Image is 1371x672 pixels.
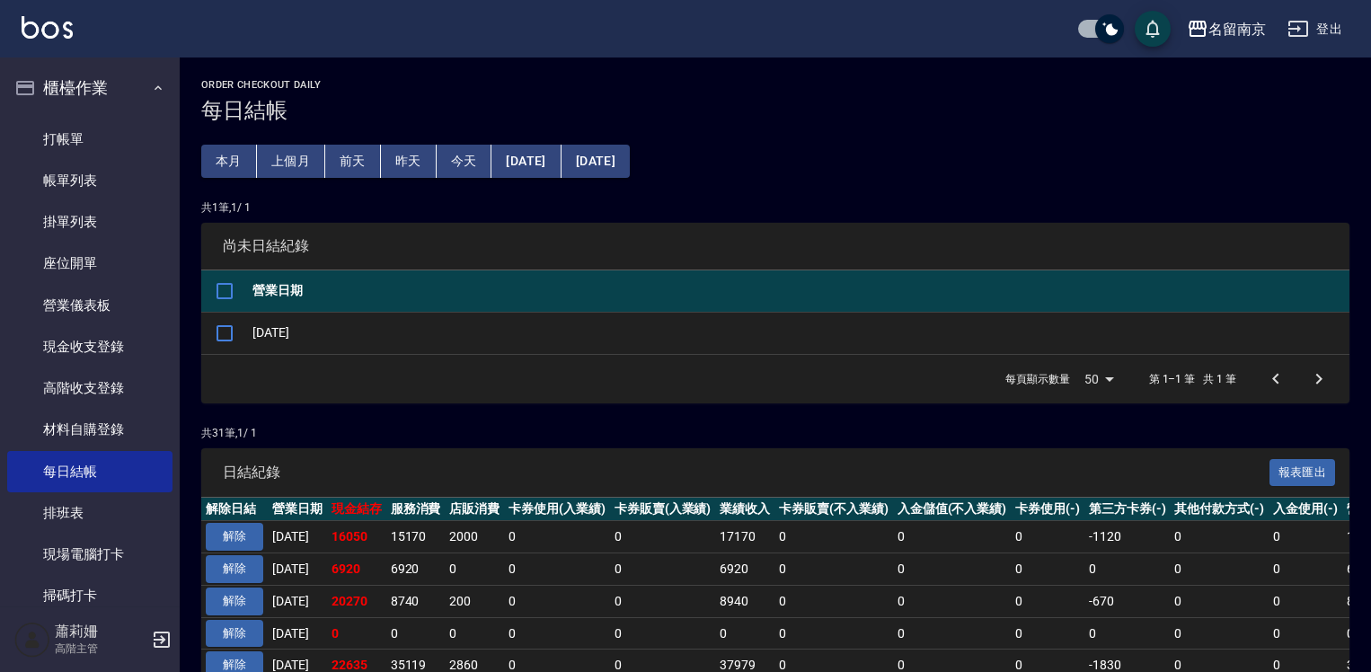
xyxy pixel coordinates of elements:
[774,617,893,650] td: 0
[223,464,1269,482] span: 日結紀錄
[7,409,172,450] a: 材料自購登錄
[437,145,492,178] button: 今天
[206,620,263,648] button: 解除
[327,553,386,586] td: 6920
[14,622,50,658] img: Person
[201,145,257,178] button: 本月
[7,367,172,409] a: 高階收支登錄
[1084,553,1171,586] td: 0
[774,585,893,617] td: 0
[1005,371,1070,387] p: 每頁顯示數量
[201,98,1349,123] h3: 每日結帳
[1077,355,1120,403] div: 50
[327,498,386,521] th: 現金結存
[248,270,1349,313] th: 營業日期
[7,534,172,575] a: 現場電腦打卡
[1269,463,1336,480] a: 報表匯出
[1084,521,1171,553] td: -1120
[1011,585,1084,617] td: 0
[7,285,172,326] a: 營業儀表板
[1084,617,1171,650] td: 0
[7,201,172,243] a: 掛單列表
[327,521,386,553] td: 16050
[268,585,327,617] td: [DATE]
[7,451,172,492] a: 每日結帳
[1084,585,1171,617] td: -670
[893,553,1012,586] td: 0
[445,521,504,553] td: 2000
[774,553,893,586] td: 0
[257,145,325,178] button: 上個月
[206,588,263,615] button: 解除
[562,145,630,178] button: [DATE]
[201,498,268,521] th: 解除日結
[1208,18,1266,40] div: 名留南京
[1170,585,1269,617] td: 0
[504,498,610,521] th: 卡券使用(入業績)
[504,585,610,617] td: 0
[1280,13,1349,46] button: 登出
[268,553,327,586] td: [DATE]
[1011,521,1084,553] td: 0
[610,617,716,650] td: 0
[1180,11,1273,48] button: 名留南京
[1135,11,1171,47] button: save
[715,498,774,521] th: 業績收入
[386,617,446,650] td: 0
[1011,553,1084,586] td: 0
[206,555,263,583] button: 解除
[7,160,172,201] a: 帳單列表
[1170,521,1269,553] td: 0
[610,521,716,553] td: 0
[22,16,73,39] img: Logo
[610,553,716,586] td: 0
[206,523,263,551] button: 解除
[7,243,172,284] a: 座位開單
[327,617,386,650] td: 0
[327,585,386,617] td: 20270
[1170,617,1269,650] td: 0
[1170,553,1269,586] td: 0
[248,312,1349,354] td: [DATE]
[774,498,893,521] th: 卡券販賣(不入業績)
[386,553,446,586] td: 6920
[7,575,172,616] a: 掃碼打卡
[893,585,1012,617] td: 0
[491,145,561,178] button: [DATE]
[715,585,774,617] td: 8940
[1149,371,1236,387] p: 第 1–1 筆 共 1 筆
[610,498,716,521] th: 卡券販賣(入業績)
[1011,617,1084,650] td: 0
[774,521,893,553] td: 0
[610,585,716,617] td: 0
[7,119,172,160] a: 打帳單
[893,521,1012,553] td: 0
[268,617,327,650] td: [DATE]
[445,553,504,586] td: 0
[715,521,774,553] td: 17170
[1011,498,1084,521] th: 卡券使用(-)
[201,425,1349,441] p: 共 31 筆, 1 / 1
[504,617,610,650] td: 0
[223,237,1328,255] span: 尚未日結紀錄
[381,145,437,178] button: 昨天
[1269,585,1342,617] td: 0
[1269,553,1342,586] td: 0
[386,498,446,521] th: 服務消費
[445,498,504,521] th: 店販消費
[201,199,1349,216] p: 共 1 筆, 1 / 1
[1170,498,1269,521] th: 其他付款方式(-)
[1269,459,1336,487] button: 報表匯出
[1269,521,1342,553] td: 0
[386,585,446,617] td: 8740
[445,585,504,617] td: 200
[7,326,172,367] a: 現金收支登錄
[1269,498,1342,521] th: 入金使用(-)
[55,623,146,641] h5: 蕭莉姍
[445,617,504,650] td: 0
[268,521,327,553] td: [DATE]
[55,641,146,657] p: 高階主管
[386,521,446,553] td: 15170
[715,553,774,586] td: 6920
[715,617,774,650] td: 0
